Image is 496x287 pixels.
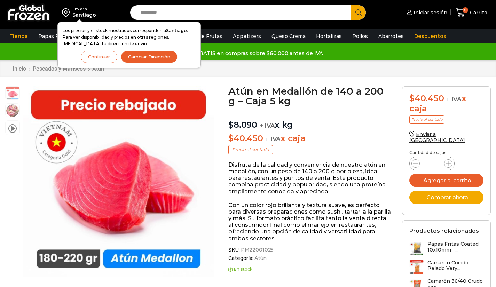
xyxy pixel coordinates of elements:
[412,9,447,16] span: Iniciar sesión
[427,260,483,272] h3: Camarón Cocido Pelado Very...
[409,93,444,103] bdi: 40.450
[92,65,104,72] a: Atún
[228,133,263,143] bdi: 40.450
[375,30,407,43] a: Abarrotes
[409,115,444,124] p: Precio al contado
[179,30,226,43] a: Pulpa de Frutas
[228,255,392,261] span: Categoría:
[228,145,273,154] p: Precio al contado
[6,104,19,118] span: foto plato atun
[427,241,483,253] h3: Papas Fritas Coated 10x10mm -...
[228,120,257,130] bdi: 8.090
[463,7,468,13] span: 0
[409,94,483,114] div: x caja
[228,161,392,195] p: Disfruta de la calidad y conveniencia de nuestro atún en medallón, con un peso de 140 a 200 g por...
[229,30,265,43] a: Appetizers
[32,65,86,72] a: Pescados y Mariscos
[409,260,483,275] a: Camarón Cocido Pelado Very...
[454,5,489,21] a: 0 Carrito
[409,241,483,256] a: Papas Fritas Coated 10x10mm -...
[446,96,462,103] span: + IVA
[409,174,483,187] button: Agregar al carrito
[228,113,392,130] p: x kg
[409,150,483,155] p: Cantidad de cajas
[409,228,479,234] h2: Productos relacionados
[240,247,274,253] span: PM22001025
[228,247,392,253] span: SKU:
[228,86,392,106] h1: Atún en Medallón de 140 a 200 g – Caja 5 kg
[228,120,234,130] span: $
[468,9,487,16] span: Carrito
[166,28,187,33] strong: Santiago
[63,27,196,47] p: Los precios y el stock mostrados corresponden a . Para ver disponibilidad y precios en otras regi...
[411,30,450,43] a: Descuentos
[62,7,72,18] img: address-field-icon.svg
[72,7,96,11] div: Enviar a
[425,159,439,168] input: Product quantity
[228,267,392,272] p: En stock
[72,11,96,18] div: Santiago
[351,5,366,20] button: Search button
[228,133,234,143] span: $
[265,136,281,143] span: + IVA
[35,30,73,43] a: Papas Fritas
[313,30,345,43] a: Hortalizas
[6,87,19,101] span: atun medallon
[6,30,31,43] a: Tienda
[409,131,465,143] a: Enviar a [GEOGRAPHIC_DATA]
[409,191,483,204] button: Comprar ahora
[12,65,26,72] a: Inicio
[121,51,178,63] button: Cambiar Dirección
[260,122,275,129] span: + IVA
[12,65,104,72] nav: Breadcrumb
[409,93,415,103] span: $
[405,6,447,19] a: Iniciar sesión
[228,134,392,144] p: x caja
[81,51,117,63] button: Continuar
[228,202,392,242] p: Con un color rojo brillante y textura suave, es perfecto para diversas preparaciones como sushi, ...
[268,30,309,43] a: Queso Crema
[253,255,267,261] a: Atún
[349,30,371,43] a: Pollos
